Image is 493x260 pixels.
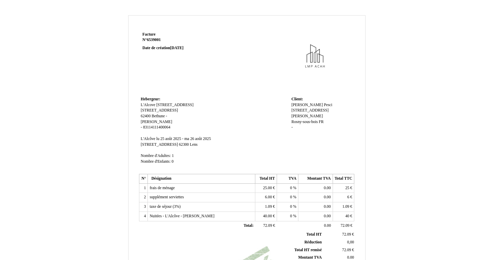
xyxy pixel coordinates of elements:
td: 4 [139,212,148,221]
th: Total HT [255,174,277,184]
span: 6 [347,195,349,199]
span: lu 25 août 2025 - ma 26 août 2025 [156,137,211,141]
th: N° [139,174,148,184]
td: € [255,202,277,212]
span: 1.09 [265,204,272,209]
td: 3 [139,202,148,212]
td: € [333,202,354,212]
img: logo [277,32,353,83]
span: L'Alcôve [141,137,155,141]
span: Lens [190,142,198,147]
td: % [277,193,298,202]
span: Hebergeur: [141,97,160,101]
td: % [277,183,298,193]
span: Total HT remisé [294,248,322,252]
th: TVA [277,174,298,184]
span: 0,00 [347,240,354,244]
span: Bethune [152,114,165,118]
th: Désignation [148,174,255,184]
td: % [277,212,298,221]
span: 62400 [141,114,151,118]
span: 0 [290,195,292,199]
span: taxe de séjour (3%) [150,204,180,209]
span: 40.00 [263,214,272,218]
span: Facture [142,32,156,37]
th: Montant TVA [298,174,333,184]
span: [PERSON_NAME] [141,120,172,124]
td: € [255,183,277,193]
span: Client: [291,97,303,101]
td: € [255,193,277,202]
span: [STREET_ADDRESS] [141,142,178,147]
span: supplément serviettes [150,195,184,199]
span: 1 [172,154,174,158]
span: 0 [290,186,292,190]
span: [STREET_ADDRESS] [141,108,178,113]
span: 83114111400064 [143,125,171,129]
td: % [277,202,298,212]
td: € [255,221,277,231]
span: 0.00 [347,255,354,260]
td: € [255,212,277,221]
td: € [333,183,354,193]
span: Rosny-sous-bois [291,120,318,124]
span: 0 [290,204,292,209]
span: Total: [243,223,253,228]
span: [PERSON_NAME] [291,103,323,107]
span: - [141,125,142,129]
span: 0.00 [324,223,331,228]
span: Nuitées - L'Alcôve - [PERSON_NAME] [150,214,214,218]
td: € [333,193,354,202]
td: € [333,221,354,231]
span: Total HT [307,232,322,237]
span: Réduction [304,240,322,244]
th: Total TTC [333,174,354,184]
span: 0.00 [324,195,331,199]
span: 0 [290,214,292,218]
span: frais de ménage [150,186,175,190]
span: FR [319,120,323,124]
span: [STREET_ADDRESS][PERSON_NAME] [291,108,329,118]
strong: N° [142,37,223,43]
span: [DATE] [170,46,183,50]
span: 0.00 [324,186,331,190]
span: 62300 [179,142,189,147]
span: 72.09 [340,223,349,228]
span: 25 [345,186,349,190]
strong: Date de création [142,46,183,50]
span: 40 [345,214,349,218]
td: 2 [139,193,148,202]
span: 25.00 [263,186,272,190]
span: 0 [172,159,174,164]
span: 1.09 [342,204,349,209]
span: Montant TVA [298,255,322,260]
span: 72.09 [342,232,351,237]
span: - [291,125,293,129]
td: € [323,246,355,254]
span: Pesci [324,103,332,107]
td: 1 [139,183,148,193]
span: 0.00 [324,204,331,209]
span: Nombre d'Enfants: [141,159,171,164]
td: € [333,212,354,221]
span: L'Alcove [STREET_ADDRESS] [141,103,194,107]
span: - [166,114,167,118]
span: 72.09 [263,223,272,228]
span: 72.09 [342,248,351,252]
span: 0.00 [324,214,331,218]
span: 6539001 [147,38,161,42]
span: Nombre d'Adultes: [141,154,171,158]
td: € [323,231,355,238]
span: 6.00 [265,195,272,199]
